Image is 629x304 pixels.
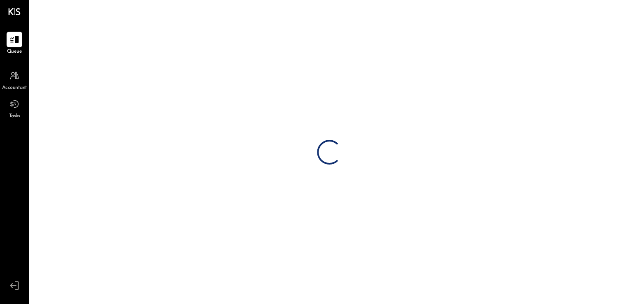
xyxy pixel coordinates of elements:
[7,48,22,56] span: Queue
[0,68,28,92] a: Accountant
[2,84,27,92] span: Accountant
[9,113,20,120] span: Tasks
[0,32,28,56] a: Queue
[0,96,28,120] a: Tasks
